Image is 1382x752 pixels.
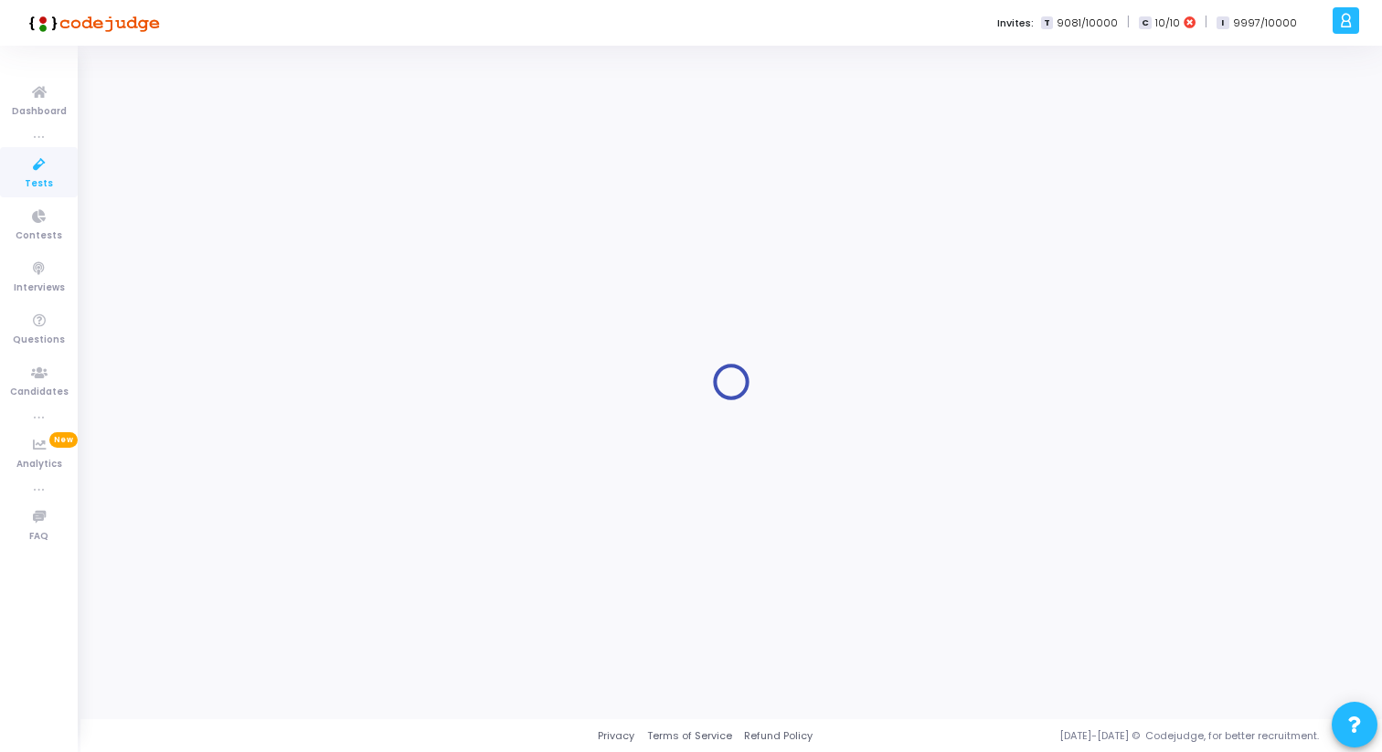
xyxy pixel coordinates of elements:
[1205,13,1207,32] span: |
[1127,13,1130,32] span: |
[647,728,732,744] a: Terms of Service
[13,333,65,348] span: Questions
[813,728,1359,744] div: [DATE]-[DATE] © Codejudge, for better recruitment.
[10,385,69,400] span: Candidates
[744,728,813,744] a: Refund Policy
[29,529,48,545] span: FAQ
[1057,16,1118,31] span: 9081/10000
[25,176,53,192] span: Tests
[598,728,634,744] a: Privacy
[997,16,1034,31] label: Invites:
[1155,16,1180,31] span: 10/10
[16,228,62,244] span: Contests
[1041,16,1053,30] span: T
[14,281,65,296] span: Interviews
[1217,16,1228,30] span: I
[1233,16,1297,31] span: 9997/10000
[49,432,78,448] span: New
[1139,16,1151,30] span: C
[16,457,62,472] span: Analytics
[12,104,67,120] span: Dashboard
[23,5,160,41] img: logo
